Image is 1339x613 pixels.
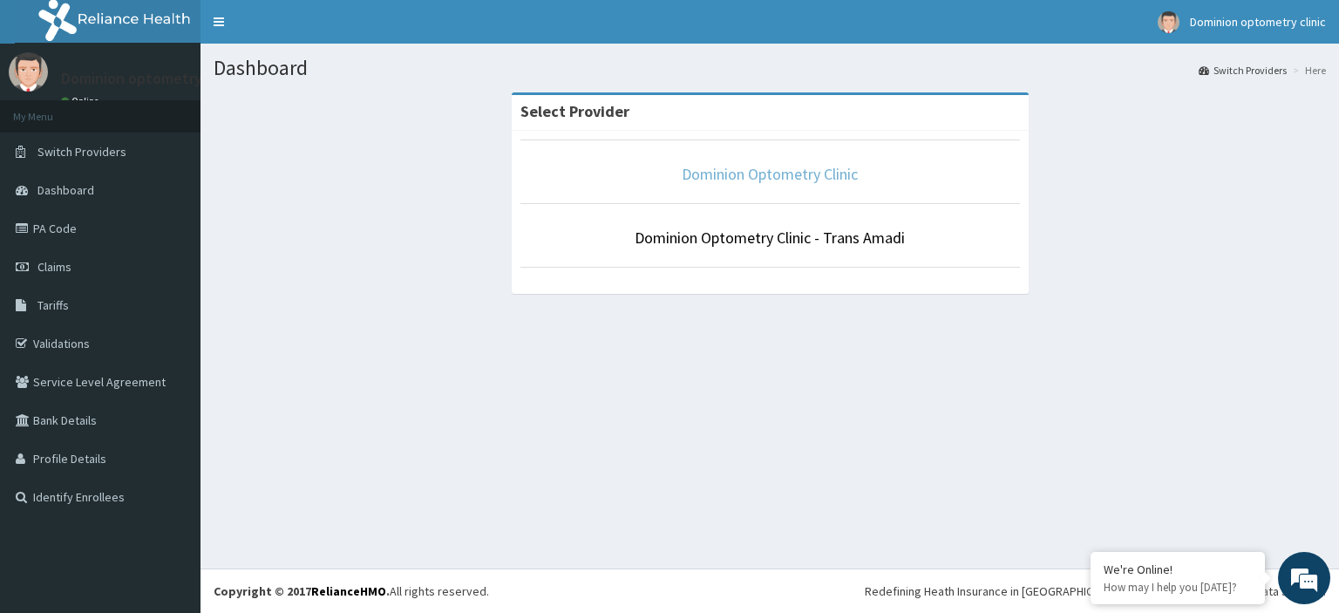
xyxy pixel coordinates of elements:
h1: Dashboard [214,57,1326,79]
span: Dominion optometry clinic [1190,14,1326,30]
div: Redefining Heath Insurance in [GEOGRAPHIC_DATA] using Telemedicine and Data Science! [865,582,1326,600]
img: User Image [9,52,48,92]
p: Dominion optometry clinic [61,71,241,86]
span: Claims [37,259,71,275]
a: Dominion Optometry Clinic - Trans Amadi [635,228,905,248]
strong: Select Provider [520,101,629,121]
div: We're Online! [1104,562,1252,577]
span: Tariffs [37,297,69,313]
strong: Copyright © 2017 . [214,583,390,599]
a: Switch Providers [1199,63,1287,78]
a: RelianceHMO [311,583,386,599]
a: Online [61,95,103,107]
p: How may I help you today? [1104,580,1252,595]
a: Dominion Optometry Clinic [682,164,858,184]
span: Dashboard [37,182,94,198]
img: User Image [1158,11,1179,33]
li: Here [1288,63,1326,78]
footer: All rights reserved. [201,569,1339,613]
span: Switch Providers [37,144,126,160]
